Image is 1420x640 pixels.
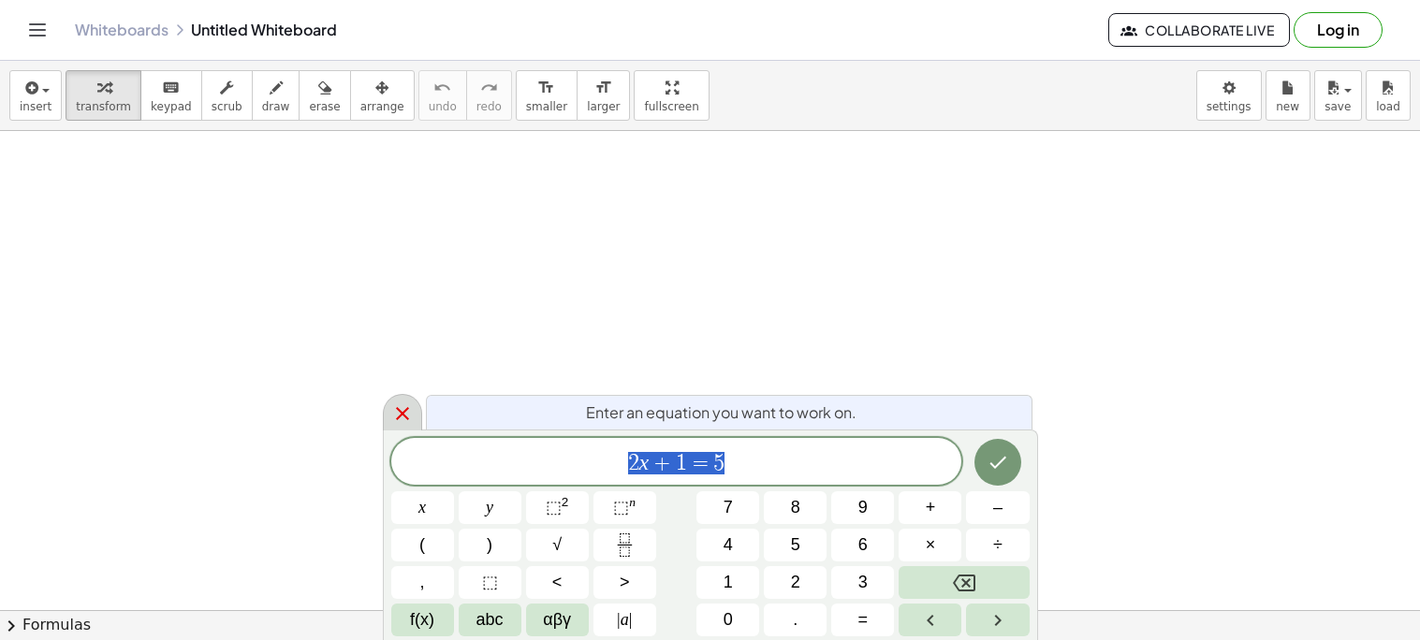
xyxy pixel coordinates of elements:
[546,498,562,516] span: ⬚
[391,491,454,524] button: x
[593,529,656,561] button: Fraction
[634,70,709,121] button: fullscreen
[974,439,1021,486] button: Done
[831,566,894,599] button: 3
[526,491,589,524] button: Squared
[696,566,759,599] button: 1
[562,495,569,509] sup: 2
[724,607,733,633] span: 0
[75,21,168,39] a: Whiteboards
[487,532,492,558] span: )
[593,566,656,599] button: Greater than
[593,604,656,636] button: Absolute value
[151,100,192,113] span: keypad
[831,529,894,561] button: 6
[9,70,62,121] button: insert
[966,604,1029,636] button: Right arrow
[791,570,800,595] span: 2
[350,70,415,121] button: arrange
[516,70,578,121] button: format_sizesmaller
[764,604,827,636] button: .
[482,570,498,595] span: ⬚
[543,607,571,633] span: αβγ
[687,452,714,474] span: =
[858,495,868,520] span: 9
[526,100,567,113] span: smaller
[418,70,467,121] button: undoundo
[391,604,454,636] button: Functions
[791,532,800,558] span: 5
[1376,100,1400,113] span: load
[639,450,650,474] var: x
[629,495,636,509] sup: n
[993,495,1003,520] span: –
[140,70,202,121] button: keyboardkeypad
[429,100,457,113] span: undo
[1207,100,1252,113] span: settings
[587,100,620,113] span: larger
[360,100,404,113] span: arrange
[476,607,504,633] span: abc
[966,491,1029,524] button: Minus
[966,529,1029,561] button: Divide
[593,491,656,524] button: Superscript
[713,452,725,474] span: 5
[724,532,733,558] span: 4
[696,604,759,636] button: 0
[1108,13,1290,47] button: Collaborate Live
[391,566,454,599] button: ,
[724,495,733,520] span: 7
[1124,22,1274,38] span: Collaborate Live
[617,607,632,633] span: a
[926,495,936,520] span: +
[262,100,290,113] span: draw
[418,495,426,520] span: x
[1325,100,1351,113] span: save
[628,452,639,474] span: 2
[764,529,827,561] button: 5
[66,70,141,121] button: transform
[899,604,961,636] button: Left arrow
[858,607,869,633] span: =
[613,498,629,516] span: ⬚
[459,529,521,561] button: )
[586,401,856,424] span: Enter an equation you want to work on.
[649,452,676,474] span: +
[696,491,759,524] button: 7
[831,604,894,636] button: Equals
[20,100,51,113] span: insert
[617,610,621,629] span: |
[831,491,894,524] button: 9
[459,491,521,524] button: y
[480,77,498,99] i: redo
[459,566,521,599] button: Placeholder
[1366,70,1411,121] button: load
[899,529,961,561] button: Times
[162,77,180,99] i: keyboard
[724,570,733,595] span: 1
[459,604,521,636] button: Alphabet
[299,70,350,121] button: erase
[76,100,131,113] span: transform
[644,100,698,113] span: fullscreen
[252,70,300,121] button: draw
[676,452,687,474] span: 1
[201,70,253,121] button: scrub
[1196,70,1262,121] button: settings
[577,70,630,121] button: format_sizelarger
[926,532,936,558] span: ×
[410,607,434,633] span: f(x)
[309,100,340,113] span: erase
[1266,70,1310,121] button: new
[764,566,827,599] button: 2
[552,532,562,558] span: √
[629,610,633,629] span: |
[696,529,759,561] button: 4
[486,495,493,520] span: y
[22,15,52,45] button: Toggle navigation
[526,529,589,561] button: Square root
[899,566,1029,599] button: Backspace
[594,77,612,99] i: format_size
[212,100,242,113] span: scrub
[526,566,589,599] button: Less than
